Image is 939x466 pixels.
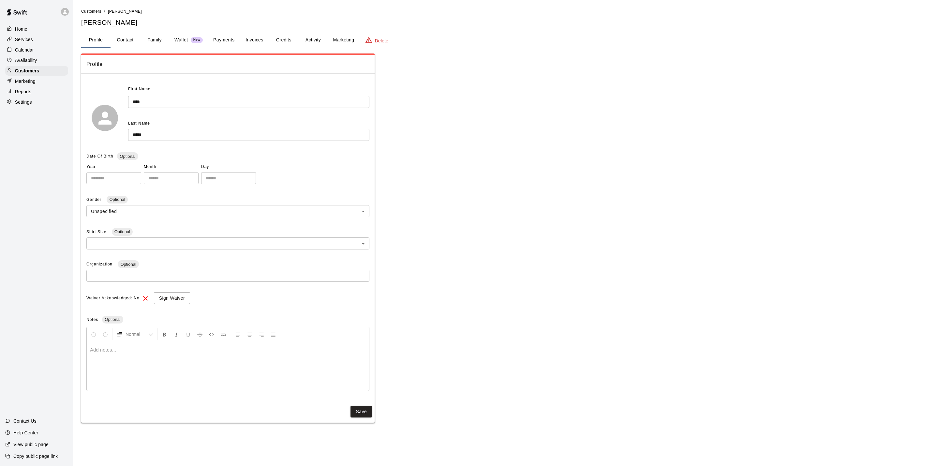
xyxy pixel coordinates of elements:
[15,47,34,53] p: Calendar
[350,406,372,418] button: Save
[104,8,105,15] li: /
[154,292,190,304] button: Sign Waiver
[86,293,140,304] span: Waiver Acknowledged: No
[86,317,98,322] span: Notes
[375,38,388,44] p: Delete
[5,35,68,44] a: Services
[298,32,328,48] button: Activity
[112,229,133,234] span: Optional
[128,84,151,95] span: First Name
[208,32,240,48] button: Payments
[15,78,36,84] p: Marketing
[81,18,931,27] h5: [PERSON_NAME]
[100,328,111,340] button: Redo
[159,328,170,340] button: Format Bold
[86,154,113,158] span: Date Of Birth
[81,8,931,15] nav: breadcrumb
[15,36,33,43] p: Services
[86,60,369,68] span: Profile
[126,331,148,338] span: Normal
[5,66,68,76] a: Customers
[86,230,108,234] span: Shirt Size
[107,197,127,202] span: Optional
[13,453,58,459] p: Copy public page link
[102,317,123,322] span: Optional
[206,328,217,340] button: Insert Code
[13,429,38,436] p: Help Center
[140,32,169,48] button: Family
[201,162,256,172] span: Day
[86,197,103,202] span: Gender
[5,55,68,65] a: Availability
[86,205,369,217] div: Unspecified
[268,328,279,340] button: Justify Align
[240,32,269,48] button: Invoices
[15,68,39,74] p: Customers
[117,154,138,159] span: Optional
[108,9,142,14] span: [PERSON_NAME]
[88,328,99,340] button: Undo
[15,26,27,32] p: Home
[194,328,205,340] button: Format Strikethrough
[183,328,194,340] button: Format Underline
[218,328,229,340] button: Insert Link
[174,37,188,43] p: Wallet
[328,32,359,48] button: Marketing
[5,24,68,34] a: Home
[111,32,140,48] button: Contact
[5,87,68,97] a: Reports
[86,262,114,266] span: Organization
[15,88,31,95] p: Reports
[256,328,267,340] button: Right Align
[5,76,68,86] a: Marketing
[81,8,101,14] a: Customers
[144,162,199,172] span: Month
[13,418,37,424] p: Contact Us
[232,328,244,340] button: Left Align
[15,57,37,64] p: Availability
[81,32,111,48] button: Profile
[244,328,255,340] button: Center Align
[81,32,931,48] div: basic tabs example
[81,9,101,14] span: Customers
[114,328,156,340] button: Formatting Options
[86,162,141,172] span: Year
[171,328,182,340] button: Format Italics
[15,99,32,105] p: Settings
[118,262,139,267] span: Optional
[128,121,150,126] span: Last Name
[269,32,298,48] button: Credits
[5,97,68,107] a: Settings
[191,38,203,42] span: New
[5,45,68,55] a: Calendar
[13,441,49,448] p: View public page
